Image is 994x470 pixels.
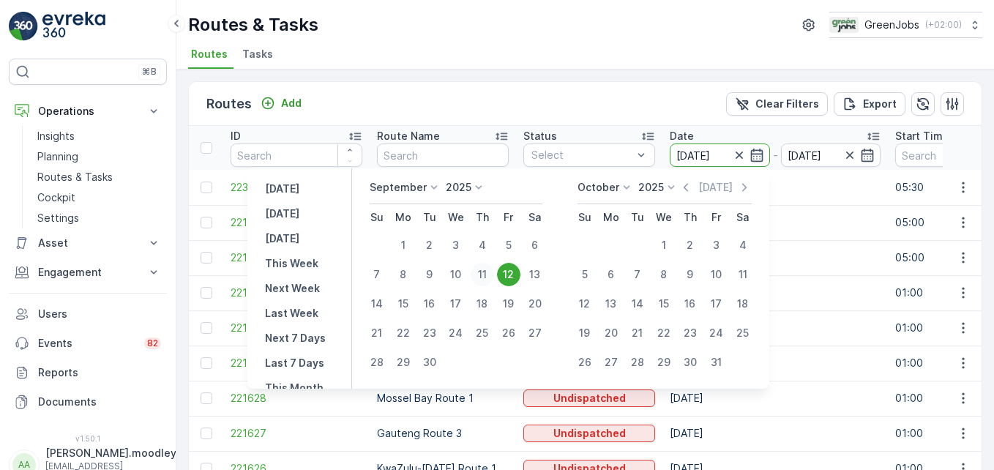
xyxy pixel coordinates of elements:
[705,292,728,316] div: 17
[37,129,75,143] p: Insights
[781,143,881,167] input: dd/mm/yyyy
[416,204,443,231] th: Tuesday
[31,146,167,167] a: Planning
[231,426,362,441] span: 221627
[265,281,320,296] p: Next Week
[662,310,888,346] td: [DATE]
[925,19,962,31] p: ( +02:00 )
[231,215,362,230] span: 221715
[731,263,755,286] div: 11
[705,321,728,345] div: 24
[38,104,138,119] p: Operations
[38,365,161,380] p: Reports
[662,240,888,275] td: [DATE]
[662,416,888,451] td: [DATE]
[201,252,212,264] div: Toggle Row Selected
[365,321,389,345] div: 21
[231,356,362,370] a: 221629
[553,391,626,406] p: Undispatched
[259,280,326,297] button: Next Week
[392,351,415,374] div: 29
[444,263,468,286] div: 10
[242,47,273,61] span: Tasks
[231,129,241,143] p: ID
[231,250,362,265] a: 221714
[522,204,548,231] th: Saturday
[201,357,212,369] div: Toggle Row Selected
[201,182,212,193] div: Toggle Row Selected
[31,187,167,208] a: Cockpit
[201,322,212,334] div: Toggle Row Selected
[281,96,302,111] p: Add
[638,180,664,195] p: 2025
[259,205,305,223] button: Today
[624,204,651,231] th: Tuesday
[38,336,135,351] p: Events
[444,234,468,257] div: 3
[418,351,441,374] div: 30
[626,263,649,286] div: 7
[573,263,597,286] div: 5
[572,204,598,231] th: Sunday
[662,170,888,205] td: [DATE]
[679,263,702,286] div: 9
[497,234,520,257] div: 5
[377,426,509,441] p: Gauteng Route 3
[705,234,728,257] div: 3
[670,129,694,143] p: Date
[231,321,362,335] a: 221630
[662,346,888,381] td: [DATE]
[829,12,982,38] button: GreenJobs(+02:00)
[731,292,755,316] div: 18
[677,204,703,231] th: Thursday
[259,329,332,347] button: Next 7 Days
[265,231,299,246] p: [DATE]
[9,387,167,417] a: Documents
[201,428,212,439] div: Toggle Row Selected
[9,12,38,41] img: logo
[142,66,157,78] p: ⌘B
[523,321,547,345] div: 27
[652,351,676,374] div: 29
[259,180,305,198] button: Yesterday
[497,321,520,345] div: 26
[9,299,167,329] a: Users
[443,204,469,231] th: Wednesday
[365,263,389,286] div: 7
[755,97,819,111] p: Clear Filters
[37,170,113,184] p: Routes & Tasks
[38,236,138,250] p: Asset
[679,321,702,345] div: 23
[31,126,167,146] a: Insights
[731,321,755,345] div: 25
[31,208,167,228] a: Settings
[418,292,441,316] div: 16
[523,389,655,407] button: Undispatched
[773,146,778,164] p: -
[652,292,676,316] div: 15
[496,204,522,231] th: Friday
[523,263,547,286] div: 13
[599,321,623,345] div: 20
[392,234,415,257] div: 1
[377,391,509,406] p: Mossel Bay Route 1
[662,381,888,416] td: [DATE]
[259,230,305,247] button: Tomorrow
[662,275,888,310] td: [DATE]
[206,94,252,114] p: Routes
[523,425,655,442] button: Undispatched
[726,92,828,116] button: Clear Filters
[730,204,756,231] th: Saturday
[626,292,649,316] div: 14
[863,97,897,111] p: Export
[265,331,326,346] p: Next 7 Days
[705,351,728,374] div: 31
[418,234,441,257] div: 2
[37,190,75,205] p: Cockpit
[201,287,212,299] div: Toggle Row Selected
[652,263,676,286] div: 8
[9,358,167,387] a: Reports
